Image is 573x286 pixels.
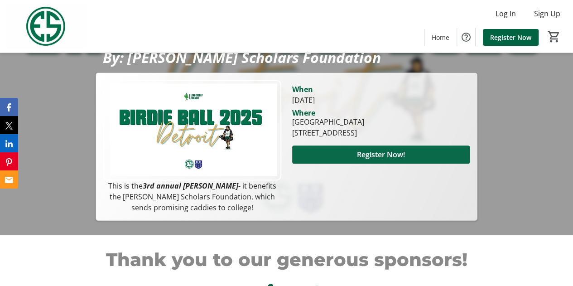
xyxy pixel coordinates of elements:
button: Register Now! [292,145,470,164]
div: When [292,84,313,95]
span: Register Now [490,33,531,42]
div: [GEOGRAPHIC_DATA] [292,116,364,127]
a: Register Now [483,29,539,46]
a: Home [424,29,457,46]
em: By: [PERSON_NAME] Scholars Foundation [103,48,381,67]
button: Log In [488,6,523,21]
div: Where [292,109,315,116]
div: [DATE] [292,95,470,106]
span: Log In [496,8,516,19]
span: Sign Up [534,8,560,19]
img: Evans Scholars Foundation's Logo [5,4,86,49]
p: This is the - it benefits the [PERSON_NAME] Scholars Foundation, which sends promising caddies to... [103,180,281,213]
span: Home [432,33,449,42]
button: Help [457,28,475,46]
span: Register Now! [357,149,405,160]
strong: Thank you to our generous sponsors! [106,248,467,271]
button: Sign Up [527,6,568,21]
div: [STREET_ADDRESS] [292,127,364,138]
img: Campaign CTA Media Photo [103,80,281,180]
em: 3rd annual [PERSON_NAME] [143,181,238,191]
button: Cart [546,29,562,45]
